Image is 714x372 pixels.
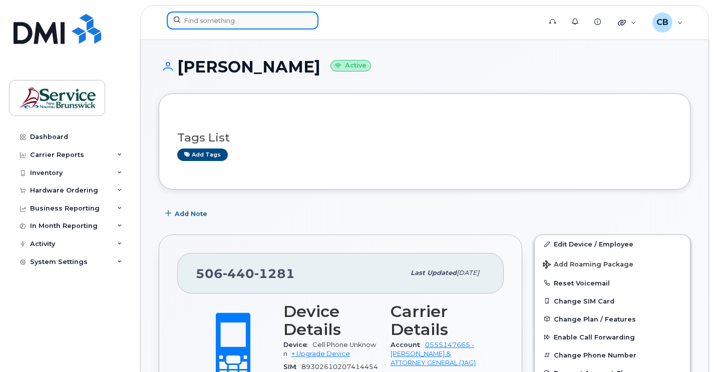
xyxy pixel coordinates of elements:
[535,253,690,274] button: Add Roaming Package
[535,235,690,253] a: Edit Device / Employee
[175,209,207,218] span: Add Note
[457,269,479,276] span: [DATE]
[196,266,295,281] span: 506
[223,266,254,281] span: 440
[391,341,476,367] a: 0555147665 - [PERSON_NAME] & ATTORNEY GENERAL (JAG)
[391,341,425,348] span: Account
[283,341,376,357] span: Cell Phone Unknown
[535,346,690,364] button: Change Phone Number
[177,148,228,161] a: Add tags
[554,315,636,322] span: Change Plan / Features
[411,269,457,276] span: Last updated
[159,204,216,222] button: Add Note
[283,302,379,338] h3: Device Details
[535,292,690,310] button: Change SIM Card
[159,58,690,75] h1: [PERSON_NAME]
[283,363,301,370] span: SIM
[330,60,371,71] small: Active
[535,310,690,328] button: Change Plan / Features
[535,328,690,346] button: Enable Call Forwarding
[254,266,295,281] span: 1281
[291,350,350,357] a: + Upgrade Device
[554,333,635,341] span: Enable Call Forwarding
[543,260,633,270] span: Add Roaming Package
[283,341,312,348] span: Device
[177,131,672,144] h3: Tags List
[535,274,690,292] button: Reset Voicemail
[391,302,486,338] h3: Carrier Details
